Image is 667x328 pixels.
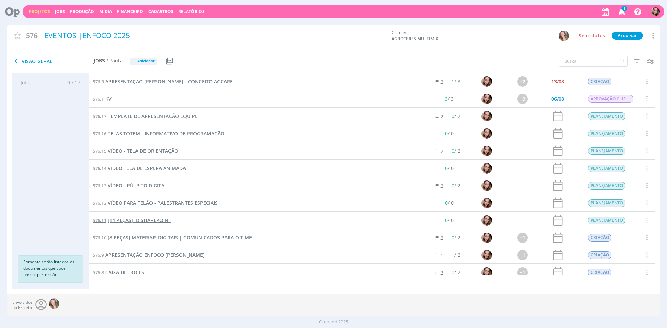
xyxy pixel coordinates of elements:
span: 576.17 [93,113,106,119]
a: 576.12VÍDEO PARA TELÃO - PALESTRANTES ESPECIAIS [93,199,218,207]
span: PLANEJAMENTO [588,182,625,190]
button: 1 [614,6,628,18]
span: 1 [452,78,455,85]
img: G [49,298,59,309]
span: 2 [441,269,444,276]
button: Mídia [97,9,114,15]
span: / 2 [452,182,461,189]
span: Jobs [94,58,105,64]
span: + [132,58,136,65]
span: APRESENTAÇÃO ENFOCO [PERSON_NAME] [105,252,205,258]
span: PLANEJAMENTO [588,217,625,224]
div: +2 [517,76,528,87]
span: CRIAÇÃO [588,234,611,242]
div: 13/08 [551,79,564,84]
a: 576.8CAIXA DE DOCES [93,269,144,276]
span: 2 [441,148,444,154]
div: +3 [517,94,528,104]
span: 576.9 [93,252,104,258]
span: 576.1 [93,96,104,102]
img: T [481,111,492,121]
span: / 2 [452,113,461,119]
img: T [481,250,492,260]
span: CRIAÇÃO [588,269,611,276]
span: 576 [26,31,38,41]
span: / 0 [445,200,454,206]
span: 576.14 [93,165,106,171]
div: +1 [517,233,528,243]
span: CRIAÇÃO [588,251,611,259]
span: Visão Geral [12,57,94,65]
span: / 3 [452,78,461,85]
a: 576.11[14 PEÇAS] ID SHAREPOINT [93,217,171,224]
span: CRIAÇÃO [588,78,611,85]
button: Projetos [27,9,52,15]
span: Adicionar [137,59,155,64]
span: 0 [445,130,448,137]
span: 576.11 [93,217,106,224]
span: PLANEJAMENTO [588,130,625,137]
span: VÍDEO TELA DE ESPERA ANIMADA [108,165,186,171]
span: CAIXA DE DOCES [105,269,144,276]
img: T [481,233,492,243]
span: 576.3 [93,78,104,85]
span: 2 [441,235,444,241]
span: 0 [452,234,455,241]
span: 576.13 [93,183,106,189]
span: 0 [452,148,455,154]
span: 576.15 [93,148,106,154]
a: Produção [70,9,94,15]
button: Relatórios [176,9,207,15]
span: APRESENTAÇÃO [PERSON_NAME] - CONCEITO AGCARE [105,78,233,85]
button: Jobs [53,9,67,15]
a: Jobs [55,9,65,15]
span: 1 [621,6,627,11]
span: VÍDEO - PÚLPITO DIGITAL [108,182,167,189]
div: +1 [517,250,528,260]
span: 0 [452,113,455,119]
span: / 0 [445,165,454,171]
span: / Pauta [106,58,123,64]
img: T [481,215,492,226]
a: 576.13VÍDEO - PÚLPITO DIGITAL [93,182,167,190]
span: 1 [441,252,444,259]
span: 0 [445,165,448,171]
span: 576.12 [93,200,106,206]
span: 0 [452,182,455,189]
a: 576.17TEMPLATE DE APRESENTAÇÃO EQUIPE [93,112,198,120]
span: 0 [445,200,448,206]
p: Somente serão listados os documentos que você possui permissão [23,259,77,278]
span: TELAS TOTEM - INFORMATIVO DE PROGRAMAÇÃO [108,130,224,137]
a: 576.10[8 PEÇAS] MATERIAIS DIGITAIS | COMUNICADOS PARA O TIME [93,234,252,242]
span: 3 [445,95,448,102]
span: Jobs [20,79,30,86]
button: Cadastros [146,9,175,15]
span: 0 [452,269,455,276]
span: PLANEJAMENTO [588,199,625,207]
span: PLANEJAMENTO [588,147,625,155]
button: +Adicionar [130,58,157,65]
img: T [481,76,492,87]
span: 2 [441,113,444,120]
span: KV [105,95,112,102]
img: T [481,198,492,208]
span: / 2 [452,148,461,154]
button: Sem status [577,32,607,40]
button: G [558,30,569,41]
a: Relatórios [178,9,205,15]
span: 576.10 [93,235,106,241]
span: Envolvidos no Projeto [12,300,33,310]
span: TEMPLATE DE APRESENTAÇÃO EQUIPE [108,113,198,119]
span: / 2 [452,234,461,241]
span: VÍDEO - TELA DE ORIENTAÇÃO [108,148,178,154]
div: 06/08 [551,96,564,101]
span: 2 [441,183,444,189]
div: Cliente: [392,30,548,42]
span: / 3 [445,95,454,102]
button: T [651,6,660,18]
span: 0 / 17 [62,79,80,86]
button: Produção [68,9,96,15]
span: Cadastros [148,9,173,15]
a: 576.1KV [93,95,112,103]
span: / 0 [445,217,454,224]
